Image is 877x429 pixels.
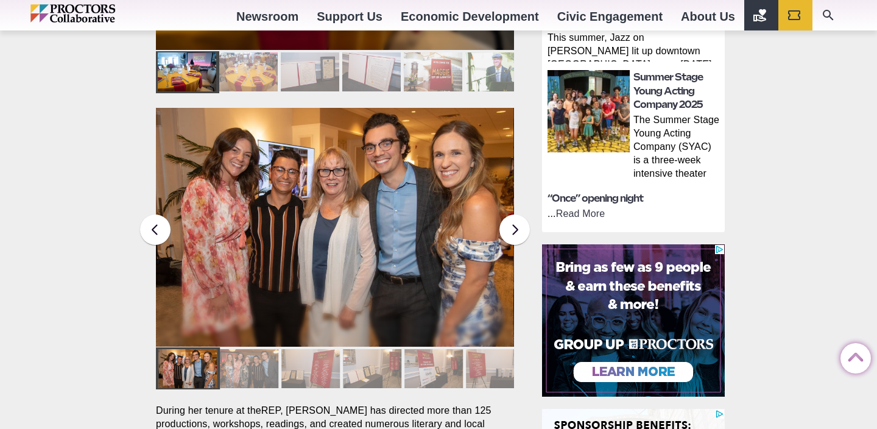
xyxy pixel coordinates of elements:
button: Next slide [499,214,530,245]
p: ... [548,207,721,221]
a: Summer Stage Young Acting Company 2025 [633,71,703,110]
a: Read More [556,208,605,219]
button: Previous slide [140,214,171,245]
a: Back to Top [840,344,865,368]
img: thumbnail: Summer Stage Young Acting Company 2025 [548,70,630,152]
p: The Summer Stage Young Acting Company (SYAC) is a three‑week intensive theater program held at [G... [633,113,721,183]
iframe: Advertisement [542,244,725,397]
img: Proctors logo [30,4,167,23]
p: This summer, Jazz on [PERSON_NAME] lit up downtown [GEOGRAPHIC_DATA] every [DATE] with live, lunc... [548,31,721,62]
a: “Once” opening night [548,193,643,204]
